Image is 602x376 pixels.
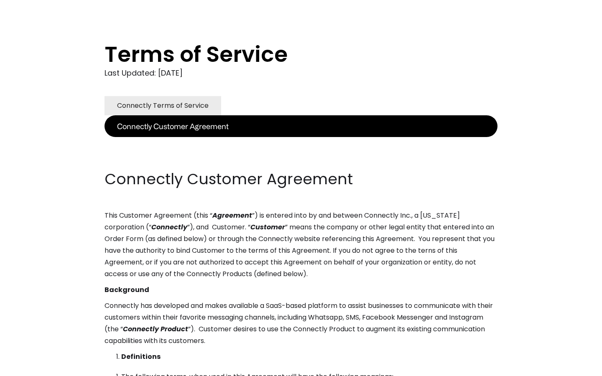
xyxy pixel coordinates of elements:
[105,67,497,79] div: Last Updated: [DATE]
[105,137,497,149] p: ‍
[105,300,497,347] p: Connectly has developed and makes available a SaaS-based platform to assist businesses to communi...
[105,42,464,67] h1: Terms of Service
[105,153,497,165] p: ‍
[121,352,161,361] strong: Definitions
[212,211,252,220] em: Agreement
[117,120,229,132] div: Connectly Customer Agreement
[123,324,188,334] em: Connectly Product
[250,222,285,232] em: Customer
[105,285,149,295] strong: Background
[8,361,50,373] aside: Language selected: English
[17,361,50,373] ul: Language list
[117,100,209,112] div: Connectly Terms of Service
[105,169,497,190] h2: Connectly Customer Agreement
[151,222,187,232] em: Connectly
[105,210,497,280] p: This Customer Agreement (this “ ”) is entered into by and between Connectly Inc., a [US_STATE] co...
